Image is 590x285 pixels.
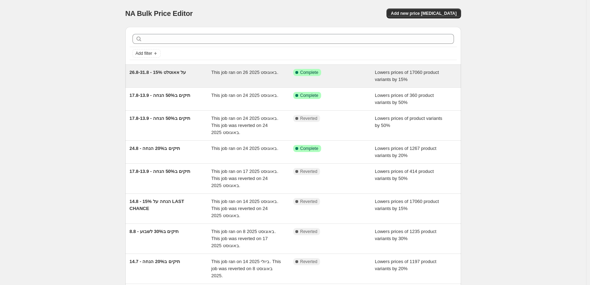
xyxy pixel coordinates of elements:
[132,49,161,58] button: Add filter
[211,146,278,151] span: This job ran on 24 באוגוסט 2025.
[130,93,191,98] span: 17.8-13.9 - תיקים ב50% הנחה
[375,116,442,128] span: Lowers prices of product variants by 50%
[375,70,439,82] span: Lowers prices of 17060 product variants by 15%
[375,199,439,211] span: Lowers prices of 17060 product variants by 15%
[300,93,318,98] span: Complete
[375,229,436,241] span: Lowers prices of 1235 product variants by 30%
[130,229,179,234] span: 8.8 - תיקים ב30% לשבוע
[375,146,436,158] span: Lowers prices of 1267 product variants by 20%
[375,169,434,181] span: Lowers prices of 414 product variants by 50%
[391,11,456,16] span: Add new price [MEDICAL_DATA]
[300,146,318,151] span: Complete
[387,8,461,18] button: Add new price [MEDICAL_DATA]
[211,116,278,135] span: This job ran on 24 באוגוסט 2025. This job was reverted on 24 באוגוסט 2025.
[375,259,436,271] span: Lowers prices of 1197 product variants by 20%
[130,146,180,151] span: 24.8 - תיקים ב20% הנחה
[375,93,434,105] span: Lowers prices of 360 product variants by 50%
[300,70,318,75] span: Complete
[130,116,191,121] span: 17.8-13.9 - תיקים ב50% הנחה
[300,199,318,204] span: Reverted
[300,229,318,234] span: Reverted
[211,199,278,218] span: This job ran on 14 באוגוסט 2025. This job was reverted on 24 באוגוסט 2025.
[211,229,276,248] span: This job ran on 8 באוגוסט 2025. This job was reverted on 17 באוגוסט 2025.
[211,259,281,278] span: This job ran on 14 ביולי 2025. This job was reverted on 8 באוגוסט 2025.
[136,51,152,56] span: Add filter
[130,199,184,211] span: 14.8 - 15% הנחה על LAST CHANCE
[211,93,278,98] span: This job ran on 24 באוגוסט 2025.
[130,70,186,75] span: 26.8-31.8 - 15% על אאוטלט
[211,169,278,188] span: This job ran on 17 באוגוסט 2025. This job was reverted on 24 באוגוסט 2025.
[300,116,318,121] span: Reverted
[130,259,180,264] span: 14.7 - תיקים ב20% הנחה
[300,169,318,174] span: Reverted
[211,70,278,75] span: This job ran on 26 באוגוסט 2025.
[130,169,191,174] span: 17.8-13.9 - תיקים ב50% הנחה
[125,10,193,17] span: NA Bulk Price Editor
[300,259,318,264] span: Reverted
